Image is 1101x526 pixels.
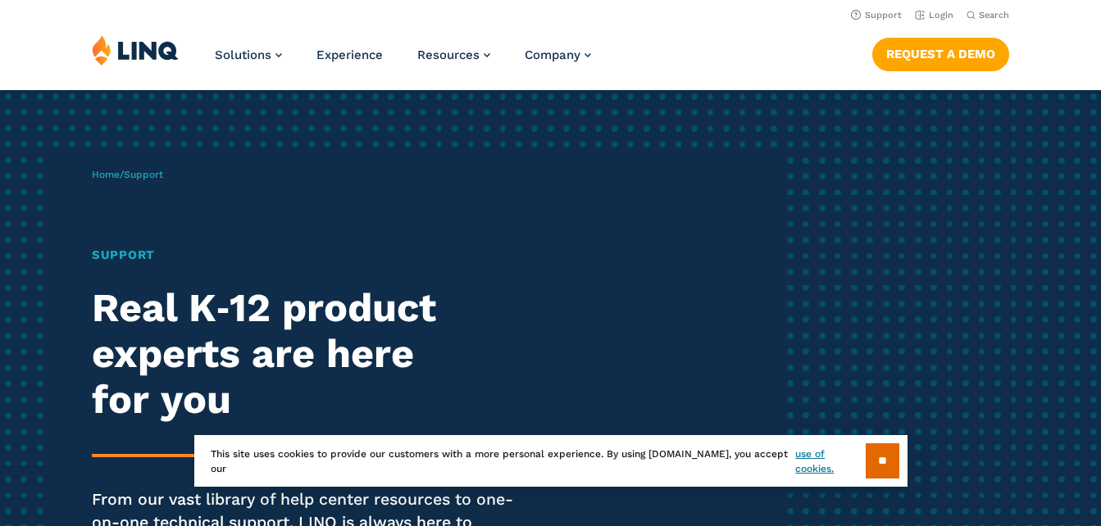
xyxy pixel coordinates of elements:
nav: Primary Navigation [215,34,591,88]
button: Open Search Bar [967,9,1009,21]
a: Solutions [215,48,282,62]
a: use of cookies. [795,447,865,476]
span: / [92,169,163,180]
a: Company [525,48,591,62]
img: LINQ | K‑12 Software [92,34,179,66]
a: Experience [316,48,383,62]
nav: Button Navigation [872,34,1009,70]
a: Home [92,169,120,180]
a: Request a Demo [872,38,1009,70]
div: This site uses cookies to provide our customers with a more personal experience. By using [DOMAIN... [194,435,908,487]
h2: Real K‑12 product experts are here for you [92,285,516,422]
span: Support [124,169,163,180]
h1: Support [92,246,516,264]
a: Resources [417,48,490,62]
span: Solutions [215,48,271,62]
a: Login [915,10,953,20]
span: Search [979,10,1009,20]
span: Resources [417,48,480,62]
a: Support [851,10,902,20]
span: Company [525,48,580,62]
